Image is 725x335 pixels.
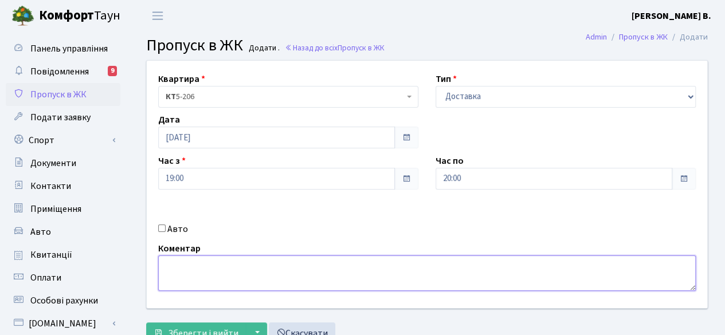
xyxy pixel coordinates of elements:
[39,6,120,26] span: Таун
[338,42,385,53] span: Пропуск в ЖК
[108,66,117,76] div: 9
[158,242,201,255] label: Коментар
[30,294,98,307] span: Особові рахунки
[6,60,120,83] a: Повідомлення9
[39,6,94,25] b: Комфорт
[436,72,457,86] label: Тип
[285,42,385,53] a: Назад до всіхПропуск в ЖК
[436,154,464,168] label: Час по
[158,154,186,168] label: Час з
[30,88,87,101] span: Пропуск в ЖК
[30,157,76,170] span: Документи
[6,37,120,60] a: Панель управління
[30,271,61,284] span: Оплати
[246,44,280,53] small: Додати .
[158,86,418,108] span: <b>КТ</b>&nbsp;&nbsp;&nbsp;&nbsp;5-206
[158,113,180,127] label: Дата
[6,129,120,152] a: Спорт
[6,266,120,289] a: Оплати
[6,83,120,106] a: Пропуск в ЖК
[166,91,176,103] b: КТ
[166,91,404,103] span: <b>КТ</b>&nbsp;&nbsp;&nbsp;&nbsp;5-206
[30,65,89,78] span: Повідомлення
[6,198,120,220] a: Приміщення
[143,6,172,25] button: Переключити навігацію
[632,9,711,23] a: [PERSON_NAME] В.
[30,203,81,215] span: Приміщення
[6,220,120,243] a: Авто
[30,249,72,261] span: Квитанції
[619,31,668,43] a: Пропуск в ЖК
[668,31,708,44] li: Додати
[6,106,120,129] a: Подати заявку
[11,5,34,27] img: logo.png
[6,243,120,266] a: Квитанції
[6,312,120,335] a: [DOMAIN_NAME]
[632,10,711,22] b: [PERSON_NAME] В.
[167,222,188,236] label: Авто
[30,111,91,124] span: Подати заявку
[6,175,120,198] a: Контакти
[30,226,51,238] span: Авто
[30,180,71,192] span: Контакти
[586,31,607,43] a: Admin
[146,34,243,57] span: Пропуск в ЖК
[569,25,725,49] nav: breadcrumb
[6,289,120,312] a: Особові рахунки
[158,72,205,86] label: Квартира
[30,42,108,55] span: Панель управління
[6,152,120,175] a: Документи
